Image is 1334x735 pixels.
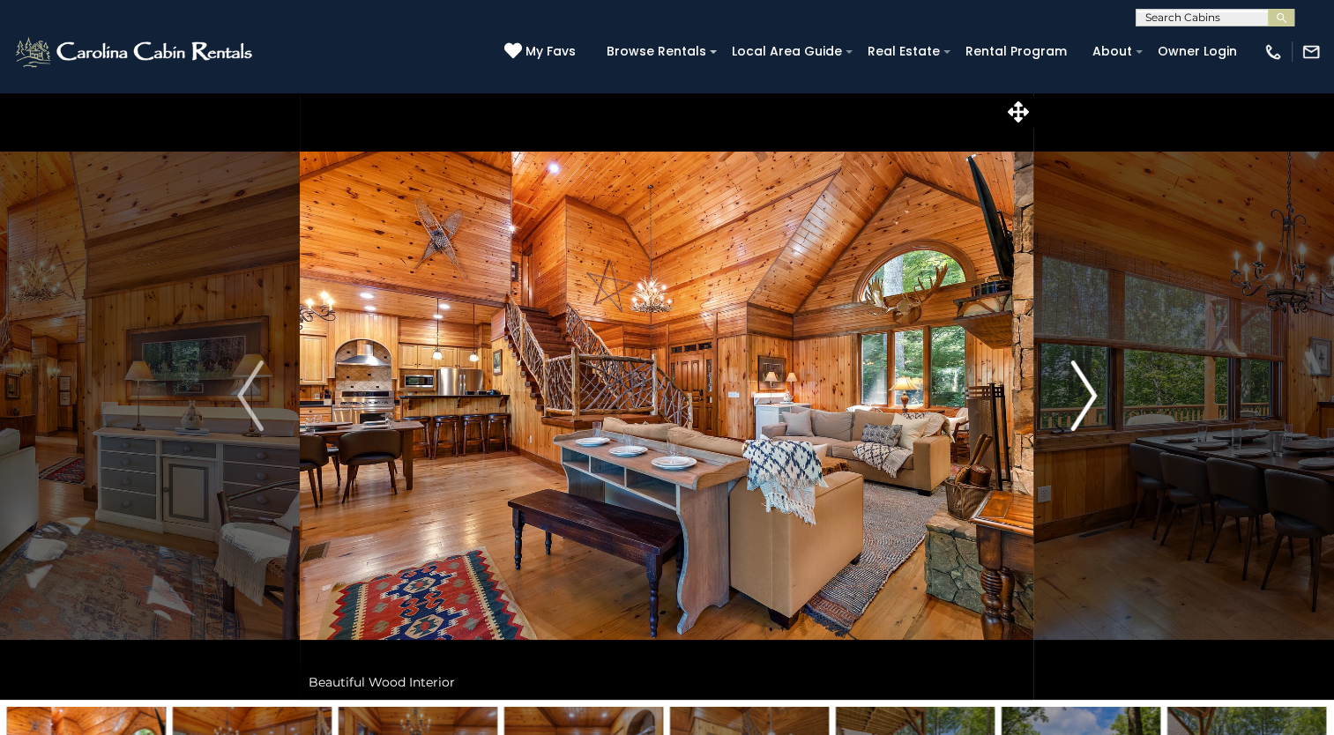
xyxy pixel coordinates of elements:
a: About [1084,38,1141,65]
img: arrow [1070,360,1097,431]
span: My Favs [525,42,576,61]
a: Browse Rentals [598,38,715,65]
img: arrow [237,360,264,431]
img: phone-regular-white.png [1263,42,1283,62]
button: Previous [201,92,300,700]
img: mail-regular-white.png [1301,42,1321,62]
a: Local Area Guide [723,38,851,65]
button: Next [1034,92,1133,700]
a: Rental Program [957,38,1076,65]
a: My Favs [504,42,580,62]
a: Real Estate [859,38,949,65]
img: White-1-2.png [13,34,257,70]
div: Beautiful Wood Interior [300,664,1033,700]
a: Owner Login [1149,38,1246,65]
